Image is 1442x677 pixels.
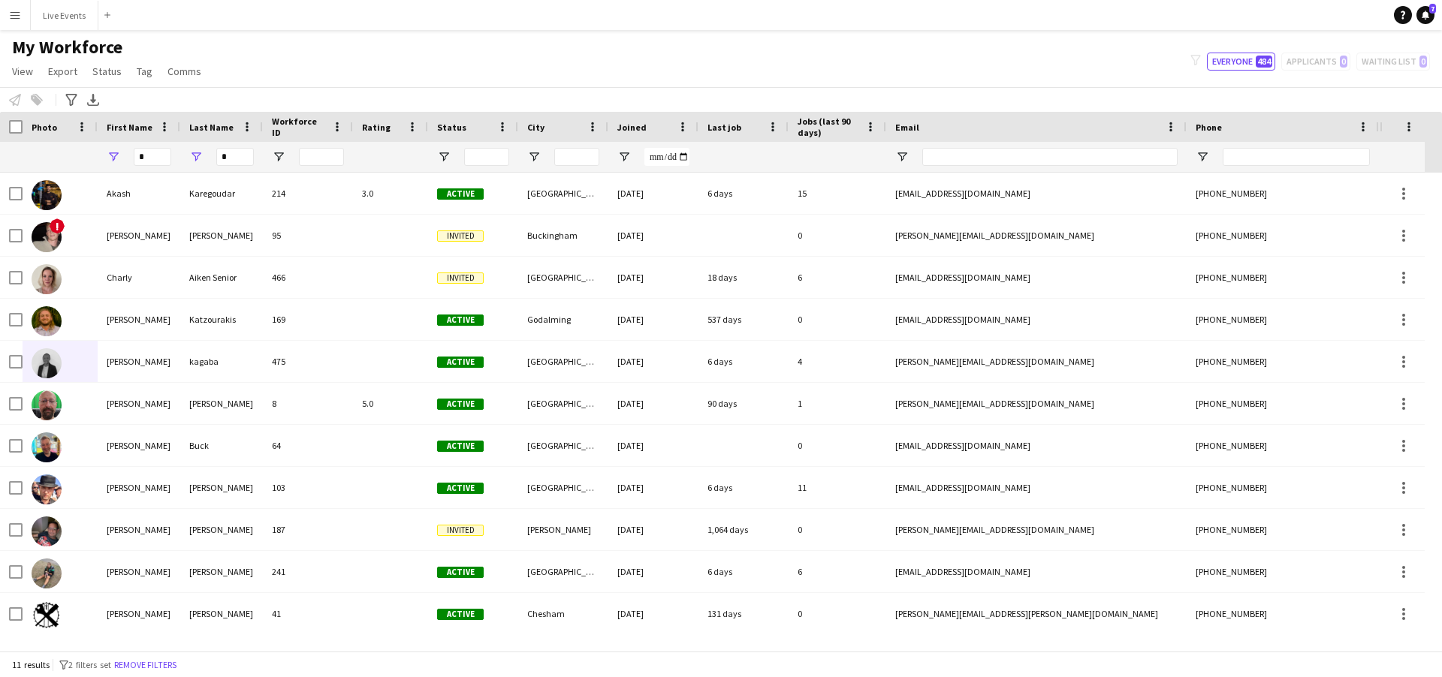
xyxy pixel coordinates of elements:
[263,383,353,424] div: 8
[1187,215,1379,256] div: [PHONE_NUMBER]
[437,441,484,452] span: Active
[518,425,608,466] div: [GEOGRAPHIC_DATA]
[1187,593,1379,634] div: [PHONE_NUMBER]
[1207,53,1275,71] button: Everyone484
[608,383,698,424] div: [DATE]
[464,148,509,166] input: Status Filter Input
[1187,383,1379,424] div: [PHONE_NUMBER]
[608,509,698,550] div: [DATE]
[98,215,180,256] div: [PERSON_NAME]
[98,467,180,508] div: [PERSON_NAME]
[886,341,1187,382] div: [PERSON_NAME][EMAIL_ADDRESS][DOMAIN_NAME]
[98,425,180,466] div: [PERSON_NAME]
[437,150,451,164] button: Open Filter Menu
[886,215,1187,256] div: [PERSON_NAME][EMAIL_ADDRESS][DOMAIN_NAME]
[32,122,57,133] span: Photo
[437,567,484,578] span: Active
[32,222,62,252] img: Charlie Kirby
[131,62,158,81] a: Tag
[1187,425,1379,466] div: [PHONE_NUMBER]
[886,551,1187,592] div: [EMAIL_ADDRESS][DOMAIN_NAME]
[617,150,631,164] button: Open Filter Menu
[353,383,428,424] div: 5.0
[1196,122,1222,133] span: Phone
[216,148,254,166] input: Last Name Filter Input
[608,551,698,592] div: [DATE]
[32,474,62,504] img: Michael Pickering
[180,425,263,466] div: Buck
[608,257,698,298] div: [DATE]
[189,150,203,164] button: Open Filter Menu
[263,509,353,550] div: 187
[698,467,789,508] div: 6 days
[299,148,344,166] input: Workforce ID Filter Input
[608,299,698,340] div: [DATE]
[518,467,608,508] div: [GEOGRAPHIC_DATA]
[263,467,353,508] div: 103
[608,593,698,634] div: [DATE]
[527,122,545,133] span: City
[362,122,391,133] span: Rating
[1187,341,1379,382] div: [PHONE_NUMBER]
[98,593,180,634] div: [PERSON_NAME]
[698,257,789,298] div: 18 days
[353,173,428,214] div: 3.0
[180,593,263,634] div: [PERSON_NAME]
[1187,299,1379,340] div: [PHONE_NUMBER]
[6,62,39,81] a: View
[98,551,180,592] div: [PERSON_NAME]
[698,509,789,550] div: 1,064 days
[62,91,80,109] app-action-btn: Advanced filters
[518,173,608,214] div: [GEOGRAPHIC_DATA]
[180,257,263,298] div: Aiken Senior
[1187,257,1379,298] div: [PHONE_NUMBER]
[263,257,353,298] div: 466
[1429,4,1436,14] span: 7
[789,509,886,550] div: 0
[437,272,484,284] span: Invited
[798,116,859,138] span: Jobs (last 90 days)
[98,341,180,382] div: [PERSON_NAME]
[437,399,484,410] span: Active
[180,509,263,550] div: [PERSON_NAME]
[92,65,122,78] span: Status
[518,257,608,298] div: [GEOGRAPHIC_DATA]
[437,525,484,536] span: Invited
[608,173,698,214] div: [DATE]
[180,341,263,382] div: kagaba
[263,341,353,382] div: 475
[134,148,171,166] input: First Name Filter Input
[437,230,484,242] span: Invited
[263,215,353,256] div: 95
[98,383,180,424] div: [PERSON_NAME]
[698,551,789,592] div: 6 days
[263,425,353,466] div: 64
[32,432,62,462] img: Jonathon Buck
[180,467,263,508] div: [PERSON_NAME]
[1196,150,1209,164] button: Open Filter Menu
[789,551,886,592] div: 6
[263,593,353,634] div: 41
[518,383,608,424] div: [GEOGRAPHIC_DATA]
[180,299,263,340] div: Katzourakis
[272,150,285,164] button: Open Filter Menu
[32,600,62,630] img: Timothy Corke
[86,62,128,81] a: Status
[608,467,698,508] div: [DATE]
[189,122,234,133] span: Last Name
[12,65,33,78] span: View
[789,467,886,508] div: 11
[698,341,789,382] div: 6 days
[518,593,608,634] div: Chesham
[895,150,909,164] button: Open Filter Menu
[437,609,484,620] span: Active
[1187,173,1379,214] div: [PHONE_NUMBER]
[1256,56,1272,68] span: 484
[263,173,353,214] div: 214
[107,150,120,164] button: Open Filter Menu
[518,215,608,256] div: Buckingham
[886,299,1187,340] div: [EMAIL_ADDRESS][DOMAIN_NAME]
[789,257,886,298] div: 6
[886,593,1187,634] div: [PERSON_NAME][EMAIL_ADDRESS][PERSON_NAME][DOMAIN_NAME]
[98,299,180,340] div: [PERSON_NAME]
